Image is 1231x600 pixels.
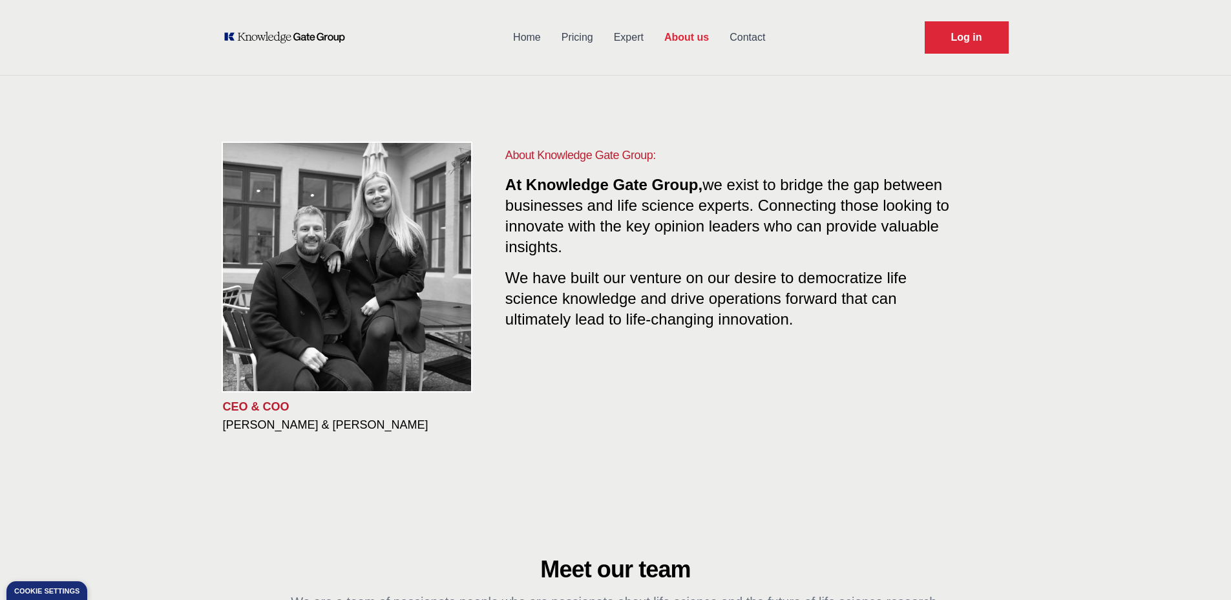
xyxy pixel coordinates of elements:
[719,21,775,54] a: Contact
[604,21,654,54] a: Expert
[503,21,551,54] a: Home
[285,557,947,583] h2: Meet our team
[1166,538,1231,600] iframe: Chat Widget
[505,264,907,328] span: We have built our venture on our desire to democratize life science knowledge and drive operation...
[925,21,1009,54] a: Request Demo
[505,146,957,164] h1: About Knowledge Gate Group:
[551,21,604,54] a: Pricing
[223,399,485,414] p: CEO & COO
[223,417,485,433] h3: [PERSON_NAME] & [PERSON_NAME]
[14,588,79,595] div: Cookie settings
[654,21,719,54] a: About us
[223,143,471,391] img: KOL management, KEE, Therapy area experts
[223,31,354,44] a: KOL Knowledge Platform: Talk to Key External Experts (KEE)
[505,176,702,193] span: At Knowledge Gate Group,
[505,176,949,255] span: we exist to bridge the gap between businesses and life science experts. Connecting those looking ...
